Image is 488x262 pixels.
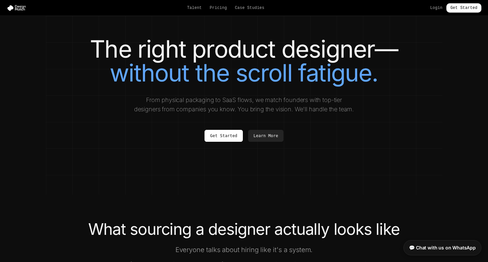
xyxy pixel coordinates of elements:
[446,3,481,13] a: Get Started
[7,5,29,11] img: Design Match
[59,221,429,237] h2: What sourcing a designer actually looks like
[205,130,243,142] a: Get Started
[235,5,264,11] a: Case Studies
[133,95,355,114] p: From physical packaging to SaaS flows, we match founders with top-tier designers from companies y...
[110,58,378,87] span: without the scroll fatigue.
[187,5,202,11] a: Talent
[248,130,283,142] a: Learn More
[210,5,227,11] a: Pricing
[403,240,481,255] a: 💬 Chat with us on WhatsApp
[430,5,442,11] a: Login
[59,37,429,85] h1: The right product designer—
[117,245,371,254] p: Everyone talks about hiring like it's a system.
